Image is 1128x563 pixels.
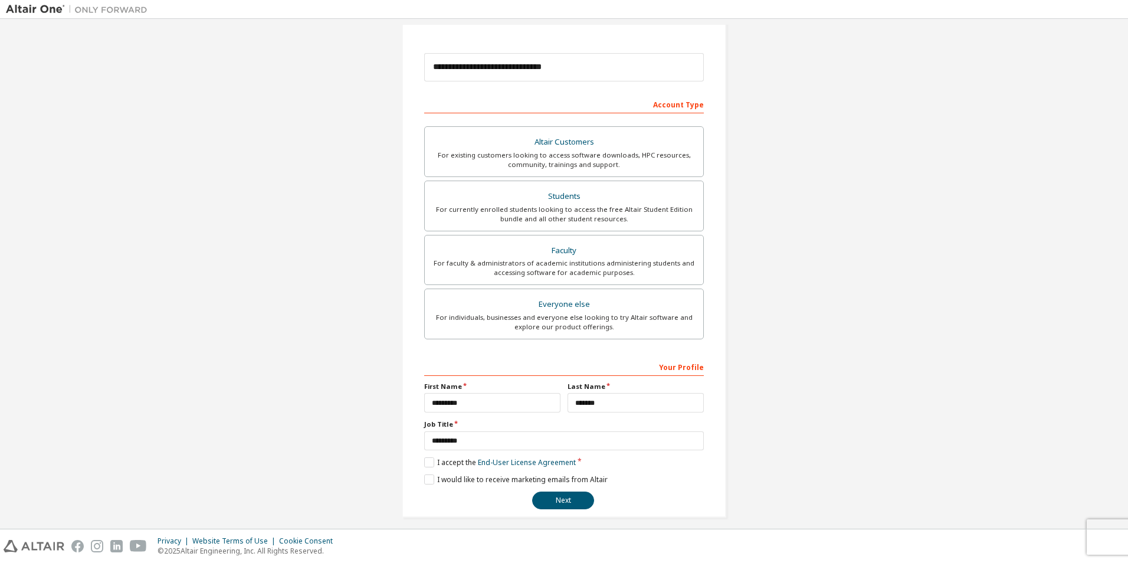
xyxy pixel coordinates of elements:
[424,357,704,376] div: Your Profile
[158,546,340,556] p: © 2025 Altair Engineering, Inc. All Rights Reserved.
[110,540,123,552] img: linkedin.svg
[432,243,696,259] div: Faculty
[432,313,696,332] div: For individuals, businesses and everyone else looking to try Altair software and explore our prod...
[432,205,696,224] div: For currently enrolled students looking to access the free Altair Student Edition bundle and all ...
[4,540,64,552] img: altair_logo.svg
[424,457,576,467] label: I accept the
[568,382,704,391] label: Last Name
[424,382,560,391] label: First Name
[192,536,279,546] div: Website Terms of Use
[432,134,696,150] div: Altair Customers
[432,188,696,205] div: Students
[478,457,576,467] a: End-User License Agreement
[432,296,696,313] div: Everyone else
[432,258,696,277] div: For faculty & administrators of academic institutions administering students and accessing softwa...
[91,540,103,552] img: instagram.svg
[71,540,84,552] img: facebook.svg
[424,474,608,485] label: I would like to receive marketing emails from Altair
[432,150,696,169] div: For existing customers looking to access software downloads, HPC resources, community, trainings ...
[130,540,147,552] img: youtube.svg
[424,94,704,113] div: Account Type
[6,4,153,15] img: Altair One
[158,536,192,546] div: Privacy
[532,492,594,509] button: Next
[424,420,704,429] label: Job Title
[279,536,340,546] div: Cookie Consent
